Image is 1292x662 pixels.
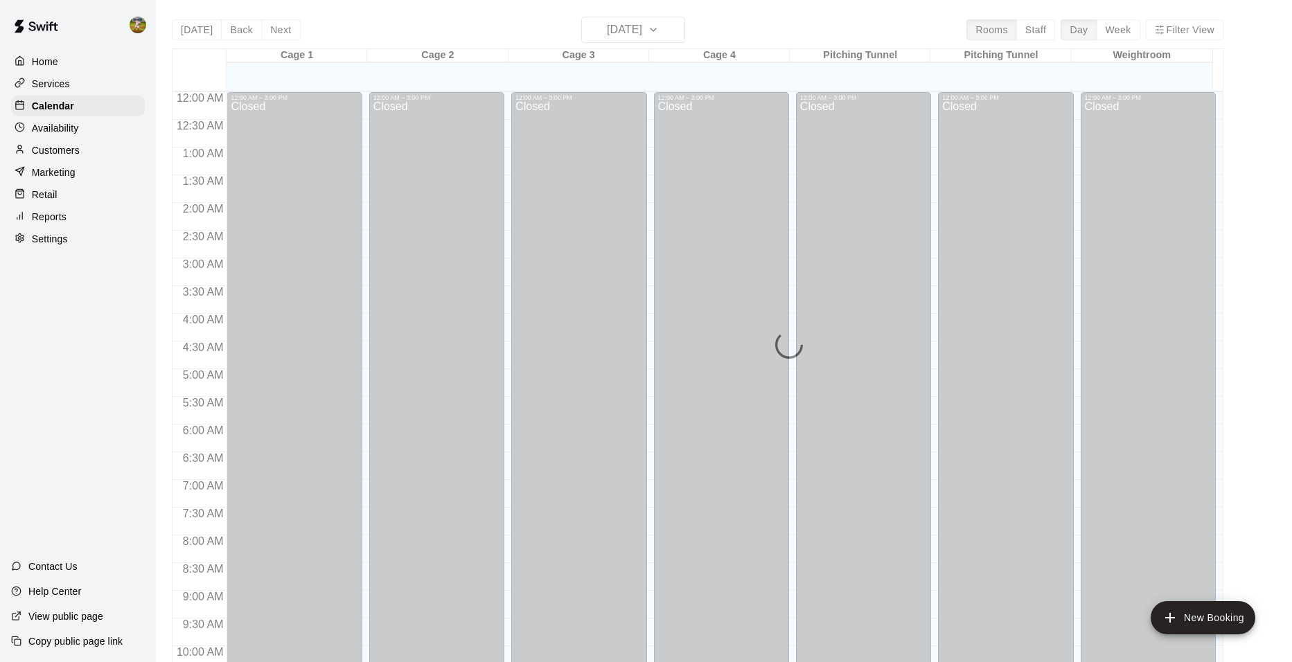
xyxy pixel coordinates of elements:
span: 8:00 AM [179,535,227,547]
span: 4:30 AM [179,341,227,353]
div: Weightroom [1072,49,1212,62]
p: Calendar [32,99,74,113]
div: Cage 4 [649,49,790,62]
div: Cage 1 [227,49,367,62]
a: Home [11,51,145,72]
div: 12:00 AM – 3:00 PM [942,94,1069,101]
div: Cage 3 [508,49,649,62]
a: Settings [11,229,145,249]
p: Retail [32,188,57,202]
p: Copy public page link [28,634,123,648]
a: Services [11,73,145,94]
span: 7:00 AM [179,480,227,492]
p: Help Center [28,584,81,598]
div: Jhonny Montoya [127,11,156,39]
a: Availability [11,118,145,138]
span: 2:00 AM [179,203,227,215]
p: Settings [32,232,68,246]
p: Services [32,77,70,91]
p: Customers [32,143,80,157]
span: 5:30 AM [179,397,227,409]
p: Marketing [32,165,76,179]
span: 5:00 AM [179,369,227,381]
span: 3:30 AM [179,286,227,298]
a: Marketing [11,162,145,183]
p: Contact Us [28,560,78,573]
div: 12:00 AM – 3:00 PM [231,94,357,101]
span: 1:30 AM [179,175,227,187]
span: 6:00 AM [179,424,227,436]
div: 12:00 AM – 3:00 PM [515,94,642,101]
span: 9:30 AM [179,618,227,630]
div: 12:00 AM – 3:00 PM [1085,94,1212,101]
span: 12:00 AM [173,92,227,104]
span: 12:30 AM [173,120,227,132]
div: Pitching Tunnel [790,49,930,62]
span: 4:00 AM [179,314,227,325]
span: 1:00 AM [179,147,227,159]
p: Availability [32,121,79,135]
div: Pitching Tunnel [930,49,1071,62]
a: Retail [11,184,145,205]
span: 8:30 AM [179,563,227,575]
button: add [1151,601,1255,634]
a: Reports [11,206,145,227]
div: Cage 2 [367,49,508,62]
span: 10:00 AM [173,646,227,658]
div: 12:00 AM – 3:00 PM [373,94,500,101]
span: 9:00 AM [179,591,227,602]
p: Reports [32,210,67,224]
span: 6:30 AM [179,452,227,464]
p: Home [32,55,58,69]
p: View public page [28,609,103,623]
span: 7:30 AM [179,508,227,519]
div: 12:00 AM – 3:00 PM [658,94,785,101]
span: 2:30 AM [179,231,227,242]
img: Jhonny Montoya [130,17,146,33]
div: 12:00 AM – 3:00 PM [800,94,927,101]
a: Calendar [11,96,145,116]
span: 3:00 AM [179,258,227,270]
a: Customers [11,140,145,161]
